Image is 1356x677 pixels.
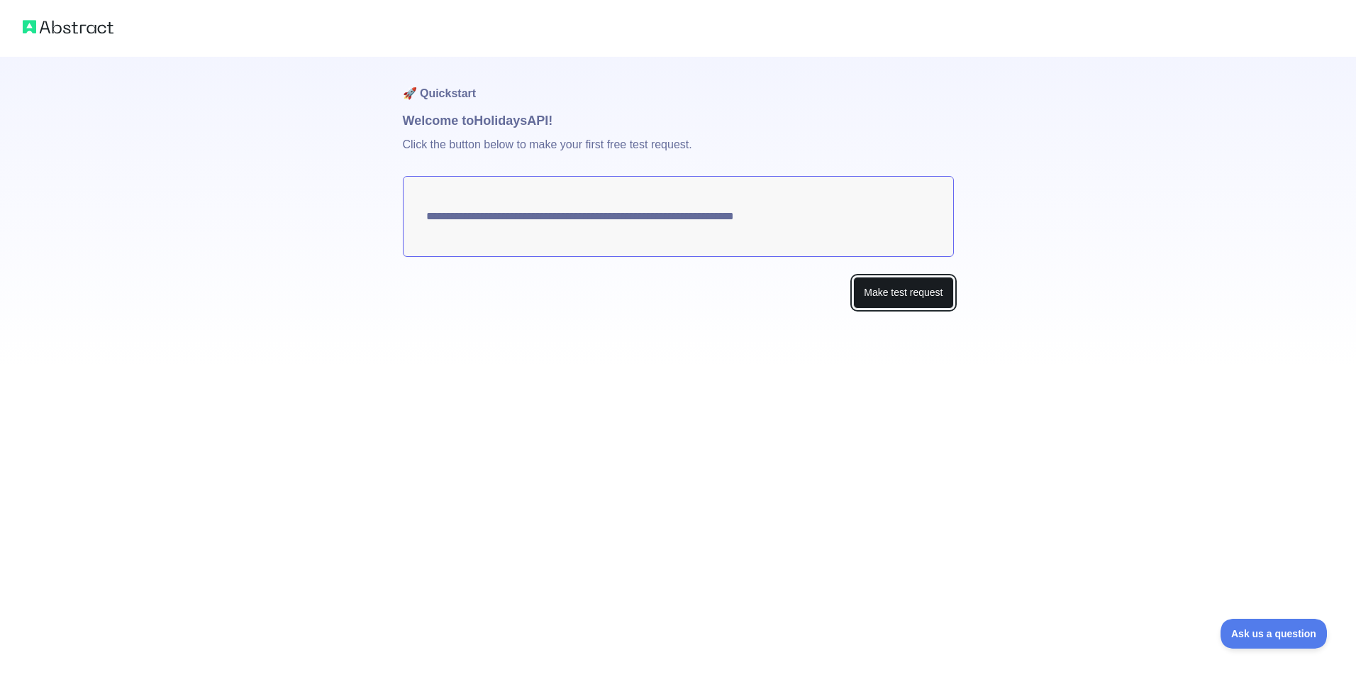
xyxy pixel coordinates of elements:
[403,57,954,111] h1: 🚀 Quickstart
[403,111,954,131] h1: Welcome to Holidays API!
[1221,619,1328,649] iframe: Toggle Customer Support
[853,277,953,309] button: Make test request
[23,17,113,37] img: Abstract logo
[403,131,954,176] p: Click the button below to make your first free test request.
